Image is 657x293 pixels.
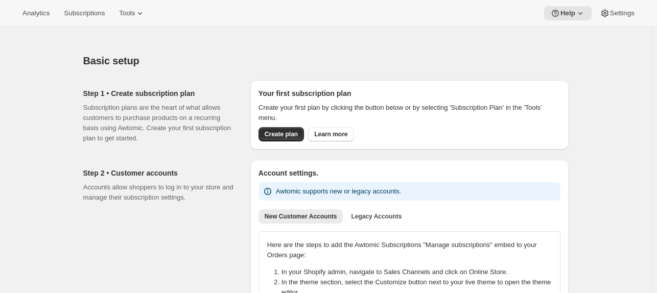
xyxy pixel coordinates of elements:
p: Here are the steps to add the Awtomic Subscriptions "Manage subscriptions" embed to your Orders p... [267,240,552,260]
span: Help [560,9,575,17]
button: Settings [594,6,641,20]
button: Legacy Accounts [345,209,408,224]
span: Legacy Accounts [351,212,402,221]
h2: Step 1 • Create subscription plan [83,88,234,99]
p: Accounts allow shoppers to log in to your store and manage their subscription settings. [83,182,234,203]
span: Subscriptions [64,9,105,17]
button: Tools [113,6,151,20]
span: Tools [119,9,135,17]
button: Help [544,6,592,20]
h2: Step 2 • Customer accounts [83,168,234,178]
span: New Customer Accounts [265,212,337,221]
span: Create plan [265,130,298,138]
a: Learn more [308,127,354,141]
span: Settings [610,9,635,17]
button: Create plan [259,127,304,141]
p: Create your first plan by clicking the button below or by selecting 'Subscription Plan' in the 'T... [259,103,560,123]
span: Learn more [314,130,347,138]
h2: Account settings. [259,168,560,178]
h2: Your first subscription plan [259,88,560,99]
button: Analytics [16,6,56,20]
span: Basic setup [83,55,139,66]
button: Subscriptions [58,6,111,20]
p: Awtomic supports new or legacy accounts. [276,186,401,197]
li: In your Shopify admin, navigate to Sales Channels and click on Online Store. [281,267,558,277]
span: Analytics [22,9,50,17]
button: New Customer Accounts [259,209,343,224]
p: Subscription plans are the heart of what allows customers to purchase products on a recurring bas... [83,103,234,143]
